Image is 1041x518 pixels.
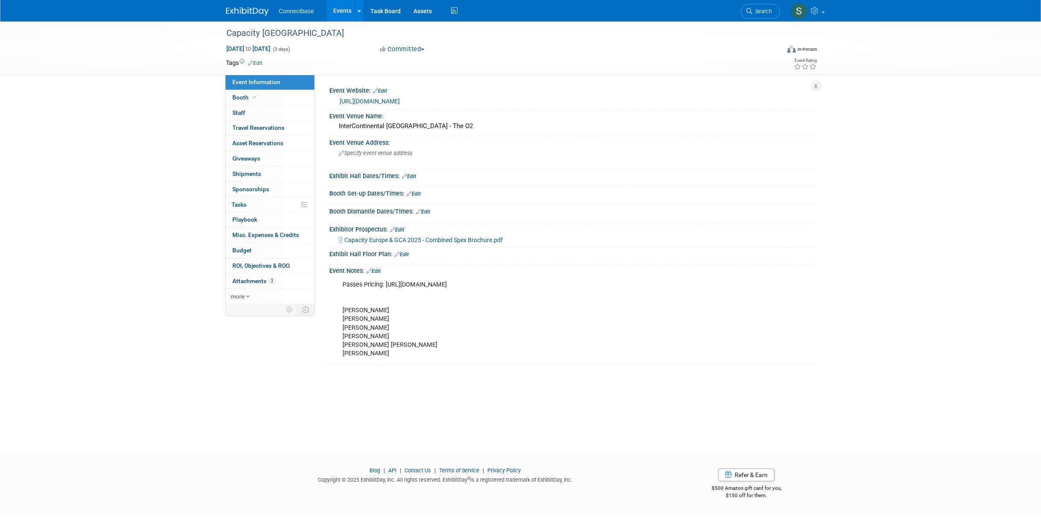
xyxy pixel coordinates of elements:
span: Budget [232,247,252,254]
span: Travel Reservations [232,124,284,131]
div: Exhibit Hall Floor Plan: [329,248,815,259]
i: Booth reservation complete [252,95,257,100]
span: Misc. Expenses & Credits [232,231,299,238]
div: Event Format [730,44,818,57]
div: Booth Set-up Dates/Times: [329,187,815,198]
div: Event Venue Address: [329,136,815,147]
div: $150 off for them. [677,492,815,499]
span: | [381,467,387,474]
td: Personalize Event Tab Strip [282,304,297,315]
a: Privacy Policy [487,467,521,474]
a: Edit [407,191,421,197]
a: Event Information [226,75,314,90]
a: Terms of Service [439,467,479,474]
span: Staff [232,109,245,116]
span: Search [752,8,772,15]
span: Booth [232,94,258,101]
img: Shivani York [791,3,807,19]
div: $500 Amazon gift card for you, [677,479,815,499]
span: Playbook [232,216,257,223]
a: Edit [395,252,409,258]
a: Booth [226,90,314,105]
span: Asset Reservations [232,140,283,146]
a: Edit [248,60,262,66]
button: Committed [377,45,428,54]
span: to [244,45,252,52]
div: Event Rating [794,59,817,63]
div: Exhibitor Prospectus: [329,223,815,234]
div: Capacity [GEOGRAPHIC_DATA] [223,26,767,41]
span: Event Information [232,79,280,85]
a: Edit [416,209,430,215]
a: Blog [369,467,380,474]
span: (3 days) [272,47,290,52]
td: Tags [226,59,262,67]
a: Sponsorships [226,182,314,197]
div: Booth Dismantle Dates/Times: [329,205,815,216]
a: Misc. Expenses & Credits [226,228,314,243]
span: Specify event venue address [339,150,412,156]
span: Connectbase [279,8,314,15]
span: 3 [269,278,275,284]
span: more [231,293,244,300]
span: | [432,467,438,474]
img: ExhibitDay [226,7,269,16]
span: Shipments [232,170,261,177]
a: Attachments3 [226,274,314,289]
div: Copyright © 2025 ExhibitDay, Inc. All rights reserved. ExhibitDay is a registered trademark of Ex... [226,474,665,484]
sup: ® [467,476,470,481]
a: Tasks [226,197,314,212]
span: ROI, Objectives & ROO [232,262,290,269]
div: Event Notes: [329,264,815,275]
div: In-Person [797,46,817,53]
a: Asset Reservations [226,136,314,151]
a: Playbook [226,212,314,227]
div: Passes Pricing: [URL][DOMAIN_NAME] [PERSON_NAME] [PERSON_NAME] [PERSON_NAME] [PERSON_NAME] [PERSO... [337,276,721,362]
a: Edit [373,88,387,94]
span: Giveaways [232,155,260,162]
span: | [398,467,403,474]
img: Format-Inperson.png [787,46,796,53]
a: Budget [226,243,314,258]
a: Edit [390,227,404,233]
a: Edit [367,268,381,274]
span: [DATE] [DATE] [226,45,271,53]
a: Shipments [226,167,314,181]
span: Capacity Europe & GCA 2025 - Combined Spex Brochure.pdf [344,237,503,243]
td: Toggle Event Tabs [297,304,314,315]
a: Refer & Earn [718,468,774,481]
div: Event Venue Name: [329,110,815,120]
a: Search [741,4,780,19]
a: Contact Us [405,467,431,474]
a: Travel Reservations [226,120,314,135]
a: Edit [402,173,416,179]
div: InterContinental [GEOGRAPHIC_DATA] - The O2 [336,120,809,133]
a: ROI, Objectives & ROO [226,258,314,273]
div: Exhibit Hall Dates/Times: [329,170,815,181]
span: Tasks [232,201,246,208]
a: Staff [226,105,314,120]
span: Sponsorships [232,186,269,193]
a: Capacity Europe & GCA 2025 - Combined Spex Brochure.pdf [338,237,503,243]
div: Event Website: [329,84,815,95]
a: [URL][DOMAIN_NAME] [340,98,400,105]
span: Attachments [232,278,275,284]
a: Giveaways [226,151,314,166]
a: API [388,467,396,474]
a: more [226,289,314,304]
span: | [481,467,486,474]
